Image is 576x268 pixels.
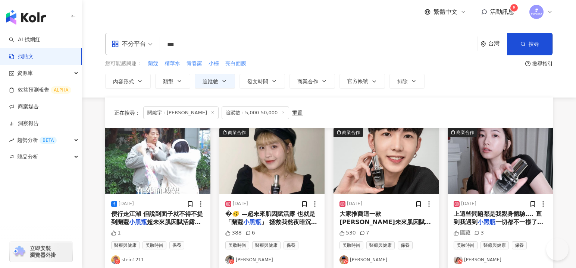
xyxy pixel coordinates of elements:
[187,60,202,67] span: 青春露
[219,128,325,194] img: post-image
[113,79,134,84] span: 內容形式
[163,79,173,84] span: 類型
[510,4,518,12] sup: 8
[339,255,348,264] img: KOL Avatar
[9,53,34,60] a: 找貼文
[203,79,218,84] span: 追蹤數
[433,8,457,16] span: 繁體中文
[209,60,219,67] span: 小棕
[233,201,248,207] div: [DATE]
[240,74,285,89] button: 發文時間
[292,110,303,116] div: 重置
[512,241,527,249] span: 保養
[225,60,247,68] button: 亮白面膜
[17,132,57,149] span: 趨勢分析
[111,210,203,226] span: 便行走江湖 但說到面子就不得不提到蘭蔻
[10,242,72,262] a: chrome extension立即安裝 瀏覽器外掛
[225,218,317,234] span: 」 拯救我熬夜暗沉失去水分的、待在
[454,229,470,237] div: 隱藏
[529,5,544,19] img: images.png
[488,41,507,47] div: 台灣
[448,128,553,194] img: post-image
[474,229,484,237] div: 3
[507,33,552,55] button: 搜尋
[17,149,38,165] span: 競品分析
[111,255,204,264] a: KOL Avatarstein1211
[111,241,140,249] span: 醫療與健康
[334,128,439,194] div: post-image商業合作
[490,8,514,15] span: 活動訊息
[360,229,369,237] div: 7
[9,103,39,111] a: 商案媒合
[225,255,319,264] a: KOL Avatar[PERSON_NAME]
[6,10,46,25] img: logo
[225,241,249,249] span: 美妝時尚
[112,40,119,48] span: appstore
[478,218,495,226] mark: 小黑瓶
[342,129,360,136] div: 商業合作
[525,61,530,66] span: question-circle
[111,229,121,237] div: 1
[143,106,219,119] span: 關鍵字：[PERSON_NAME]
[448,128,553,194] div: post-image商業合作
[40,137,57,144] div: BETA
[480,41,486,47] span: environment
[169,241,184,249] span: 保養
[252,241,281,249] span: 醫療與健康
[397,79,408,84] span: 排除
[398,241,413,249] span: 保養
[105,60,142,67] span: 您可能感興趣：
[30,245,56,258] span: 立即安裝 瀏覽器外掛
[243,218,261,226] mark: 小黑瓶
[114,110,140,116] span: 正在搜尋 ：
[454,210,542,226] span: 上這些問題都是我親身體驗…. 直到我遇到
[339,210,431,234] span: 大家推薦這一款 [PERSON_NAME]未來肌因賦活露 「
[339,74,385,89] button: 官方帳號
[389,74,425,89] button: 排除
[225,60,246,67] span: 亮白面膜
[456,129,474,136] div: 商業合作
[228,129,246,136] div: 商業合作
[222,106,289,119] span: 追蹤數：5,000-50,000
[454,255,547,264] a: KOL Avatar[PERSON_NAME]
[164,60,181,68] button: 精華水
[148,60,158,67] span: 蘭蔻
[245,229,255,237] div: 6
[284,241,298,249] span: 保養
[225,255,234,264] img: KOL Avatar
[513,5,516,10] span: 8
[195,74,235,89] button: 追蹤數
[155,74,190,89] button: 類型
[339,241,363,249] span: 美妝時尚
[129,218,147,226] mark: 小黑瓶
[105,128,210,194] img: post-image
[347,201,362,207] div: [DATE]
[225,229,242,237] div: 388
[366,241,395,249] span: 醫療與健康
[17,65,33,82] span: 資源庫
[334,128,439,194] img: post-image
[454,255,463,264] img: KOL Avatar
[9,138,14,143] span: rise
[112,38,146,50] div: 不分平台
[219,128,325,194] div: post-image商業合作
[147,60,159,68] button: 蘭蔻
[111,255,120,264] img: KOL Avatar
[225,210,315,226] span: �🫨 —超未來肌因賦活露 也就是「蘭蔻
[347,78,368,84] span: 官方帳號
[105,74,151,89] button: 內容形式
[297,79,318,84] span: 商業合作
[119,201,134,207] div: [DATE]
[9,36,40,44] a: searchAI 找網紅
[339,229,356,237] div: 530
[339,255,433,264] a: KOL Avatar[PERSON_NAME]
[165,60,180,67] span: 精華水
[461,201,476,207] div: [DATE]
[247,79,268,84] span: 發文時間
[454,218,543,234] span: 一切都不一樣了 [PERSON_NAME]未來肌因賦
[208,60,219,68] button: 小棕
[9,86,71,94] a: 效益預測報告ALPHA
[532,61,553,67] div: 搜尋指引
[186,60,203,68] button: 青春露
